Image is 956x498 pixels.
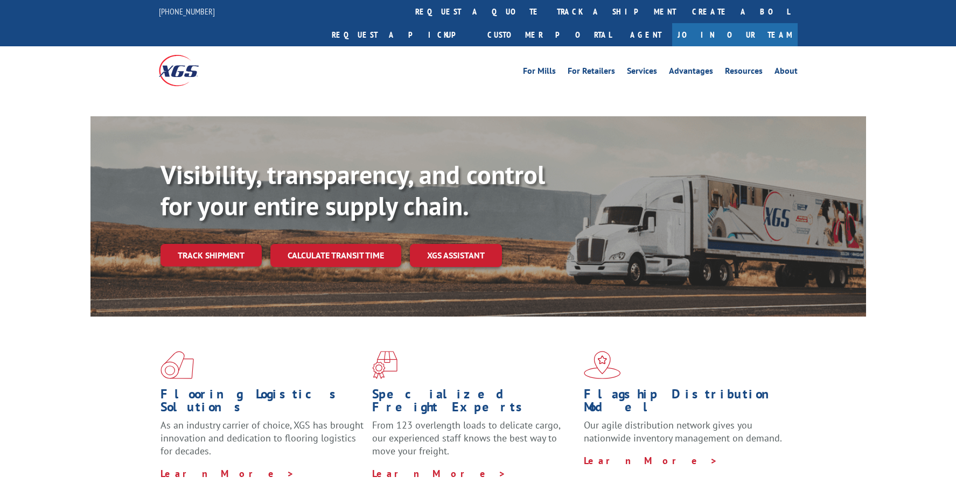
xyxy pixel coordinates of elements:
a: Request a pickup [324,23,479,46]
h1: Flagship Distribution Model [584,388,787,419]
a: Calculate transit time [270,244,401,267]
h1: Flooring Logistics Solutions [161,388,364,419]
a: Learn More > [161,467,295,480]
a: [PHONE_NUMBER] [159,6,215,17]
a: Resources [725,67,763,79]
a: Agent [619,23,672,46]
img: xgs-icon-flagship-distribution-model-red [584,351,621,379]
h1: Specialized Freight Experts [372,388,576,419]
a: Services [627,67,657,79]
a: For Mills [523,67,556,79]
b: Visibility, transparency, and control for your entire supply chain. [161,158,545,222]
a: Learn More > [584,454,718,467]
a: Customer Portal [479,23,619,46]
a: Join Our Team [672,23,798,46]
a: Advantages [669,67,713,79]
a: XGS ASSISTANT [410,244,502,267]
img: xgs-icon-total-supply-chain-intelligence-red [161,351,194,379]
a: About [774,67,798,79]
a: For Retailers [568,67,615,79]
a: Learn More > [372,467,506,480]
span: Our agile distribution network gives you nationwide inventory management on demand. [584,419,782,444]
p: From 123 overlength loads to delicate cargo, our experienced staff knows the best way to move you... [372,419,576,467]
img: xgs-icon-focused-on-flooring-red [372,351,397,379]
a: Track shipment [161,244,262,266]
span: As an industry carrier of choice, XGS has brought innovation and dedication to flooring logistics... [161,419,364,457]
